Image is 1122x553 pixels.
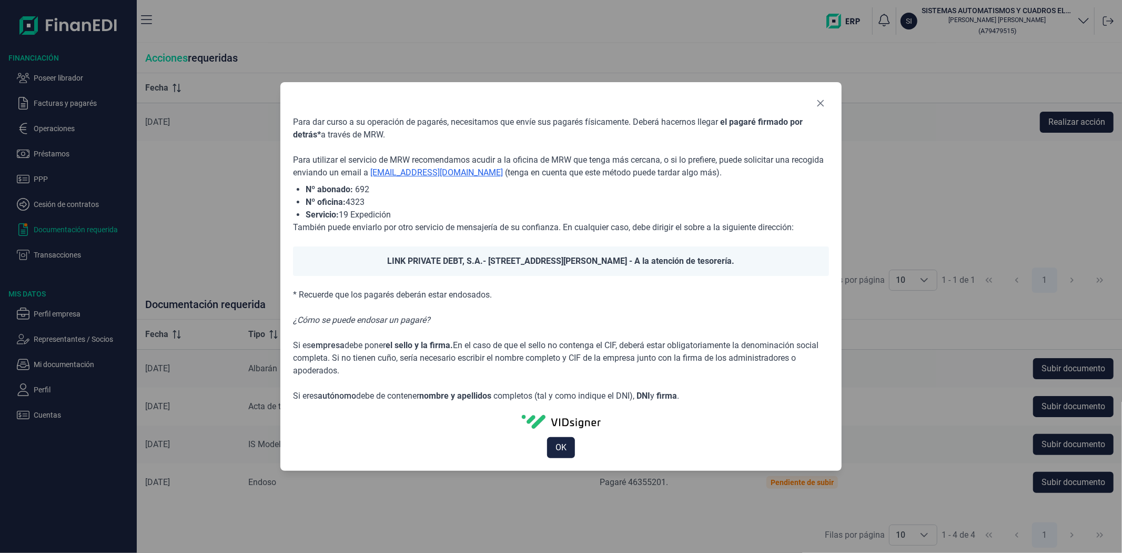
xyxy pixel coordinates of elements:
[555,441,567,454] span: OK
[419,391,491,401] span: nombre y apellidos
[293,314,829,327] p: ¿Cómo se puede endosar un pagaré?
[293,390,829,402] p: Si eres debe de contener completos (tal y como indique el DNI), y .
[306,184,353,194] span: Nº abonado:
[293,339,829,377] p: Si es debe poner En el caso de que el sello no contenga el CIF, deberá estar obligatoriamente la ...
[306,210,339,220] span: Servicio:
[293,289,829,301] p: * Recuerde que los pagarés deberán estar endosados.
[656,391,677,401] span: firma
[306,209,829,221] li: 19 Expedición
[386,340,453,350] span: el sello y la firma.
[293,246,829,276] div: - [STREET_ADDRESS][PERSON_NAME] - A la atención de tesorería.
[370,167,503,177] a: [EMAIL_ADDRESS][DOMAIN_NAME]
[306,183,829,196] li: 692
[293,116,829,141] p: Para dar curso a su operación de pagarés, necesitamos que envíe sus pagarés físicamente. Deberá h...
[547,437,575,458] button: OK
[306,197,346,207] span: Nº oficina:
[311,340,345,350] span: empresa
[522,415,601,429] img: vidSignerLogo
[388,256,483,266] span: LINK PRIVATE DEBT, S.A.
[293,154,829,179] p: Para utilizar el servicio de MRW recomendamos acudir a la oficina de MRW que tenga más cercana, o...
[636,391,650,401] span: DNI
[293,221,829,234] p: También puede enviarlo por otro servicio de mensajería de su confianza. En cualquier caso, debe d...
[812,95,829,112] button: Close
[318,391,356,401] span: autónomo
[306,196,829,209] li: 4323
